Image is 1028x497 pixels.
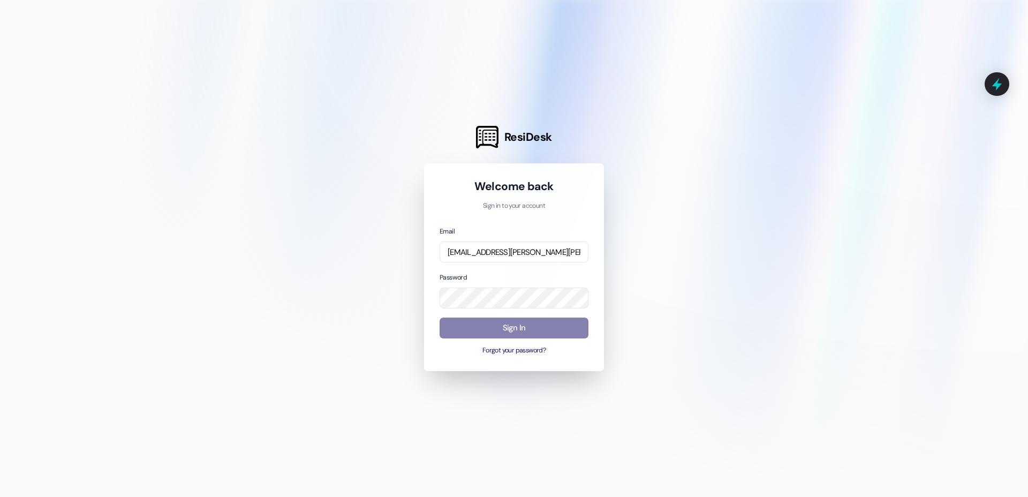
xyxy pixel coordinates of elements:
label: Email [440,227,455,236]
input: name@example.com [440,242,588,262]
h1: Welcome back [440,179,588,194]
img: ResiDesk Logo [476,126,498,148]
button: Sign In [440,318,588,338]
button: Forgot your password? [440,346,588,356]
span: ResiDesk [504,130,552,145]
label: Password [440,273,467,282]
p: Sign in to your account [440,201,588,211]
